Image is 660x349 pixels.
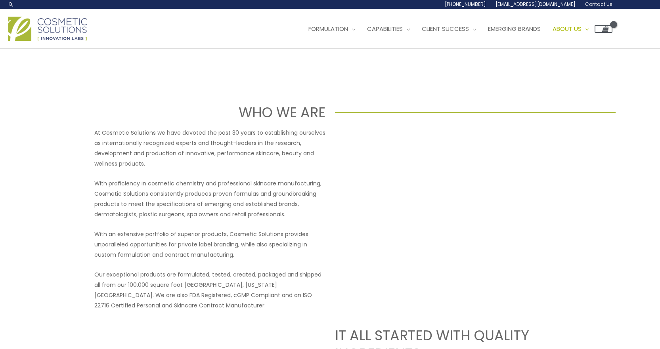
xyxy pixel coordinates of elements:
span: Formulation [308,25,348,33]
h1: WHO WE ARE [44,103,325,122]
p: With an extensive portfolio of superior products, Cosmetic Solutions provides unparalleled opport... [94,229,325,260]
nav: Site Navigation [297,17,612,41]
img: Cosmetic Solutions Logo [8,17,87,41]
span: Client Success [422,25,469,33]
a: Client Success [416,17,482,41]
a: Formulation [302,17,361,41]
span: About Us [553,25,582,33]
span: [EMAIL_ADDRESS][DOMAIN_NAME] [495,1,576,8]
a: View Shopping Cart, empty [595,25,612,33]
span: [PHONE_NUMBER] [445,1,486,8]
p: With proficiency in cosmetic chemistry and professional skincare manufacturing, Cosmetic Solution... [94,178,325,219]
span: Emerging Brands [488,25,541,33]
a: Capabilities [361,17,416,41]
p: At Cosmetic Solutions we have devoted the past 30 years to establishing ourselves as internationa... [94,128,325,169]
a: Emerging Brands [482,17,547,41]
p: Our exceptional products are formulated, tested, created, packaged and shipped all from our 100,0... [94,269,325,311]
span: Capabilities [367,25,403,33]
iframe: Get to know Cosmetic Solutions Private Label Skin Care [335,128,566,257]
a: Search icon link [8,1,14,8]
a: About Us [547,17,595,41]
span: Contact Us [585,1,612,8]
